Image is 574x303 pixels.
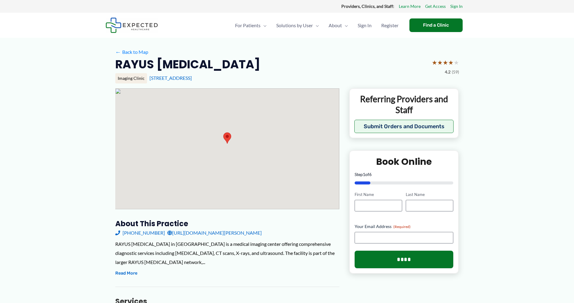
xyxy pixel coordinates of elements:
[354,93,454,116] p: Referring Providers and Staff
[437,57,443,68] span: ★
[167,228,262,237] a: [URL][DOMAIN_NAME][PERSON_NAME]
[355,223,454,230] label: Your Email Address
[271,15,324,36] a: Solutions by UserMenu Toggle
[450,2,463,10] a: Sign In
[381,15,399,36] span: Register
[406,192,453,197] label: Last Name
[355,156,454,168] h2: Book Online
[409,18,463,32] a: Find a Clinic
[276,15,313,36] span: Solutions by User
[115,73,147,83] div: Imaging Clinic
[149,75,192,81] a: [STREET_ADDRESS]
[376,15,403,36] a: Register
[452,68,459,76] span: (59)
[115,219,339,228] h3: About this practice
[353,15,376,36] a: Sign In
[115,47,148,57] a: ←Back to Map
[393,224,411,229] span: (Required)
[261,15,267,36] span: Menu Toggle
[235,15,261,36] span: For Patients
[106,18,158,33] img: Expected Healthcare Logo - side, dark font, small
[341,4,394,9] strong: Providers, Clinics, and Staff:
[342,15,348,36] span: Menu Toggle
[448,57,454,68] span: ★
[399,2,421,10] a: Learn More
[355,172,454,177] p: Step of
[432,57,437,68] span: ★
[115,239,339,266] div: RAYUS [MEDICAL_DATA] in [GEOGRAPHIC_DATA] is a medical imaging center offering comprehensive diag...
[230,15,403,36] nav: Primary Site Navigation
[358,15,372,36] span: Sign In
[445,68,451,76] span: 4.2
[354,120,454,133] button: Submit Orders and Documents
[425,2,446,10] a: Get Access
[115,49,121,55] span: ←
[115,270,137,277] button: Read More
[115,228,165,237] a: [PHONE_NUMBER]
[454,57,459,68] span: ★
[363,172,365,177] span: 1
[313,15,319,36] span: Menu Toggle
[329,15,342,36] span: About
[355,192,402,197] label: First Name
[115,57,260,72] h2: RAYUS [MEDICAL_DATA]
[369,172,372,177] span: 6
[230,15,271,36] a: For PatientsMenu Toggle
[324,15,353,36] a: AboutMenu Toggle
[443,57,448,68] span: ★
